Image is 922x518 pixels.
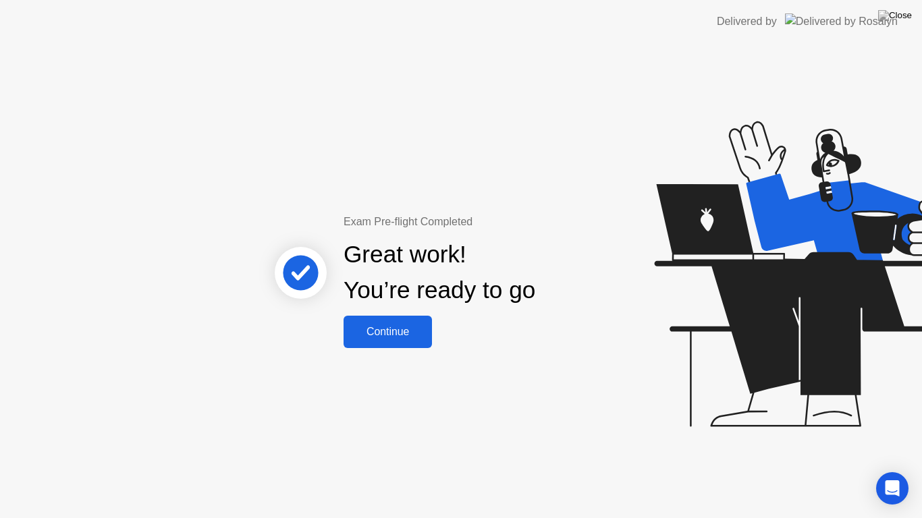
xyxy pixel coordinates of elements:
[717,13,777,30] div: Delivered by
[344,316,432,348] button: Continue
[878,10,912,21] img: Close
[348,326,428,338] div: Continue
[876,472,909,505] div: Open Intercom Messenger
[344,214,622,230] div: Exam Pre-flight Completed
[344,237,535,308] div: Great work! You’re ready to go
[785,13,898,29] img: Delivered by Rosalyn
